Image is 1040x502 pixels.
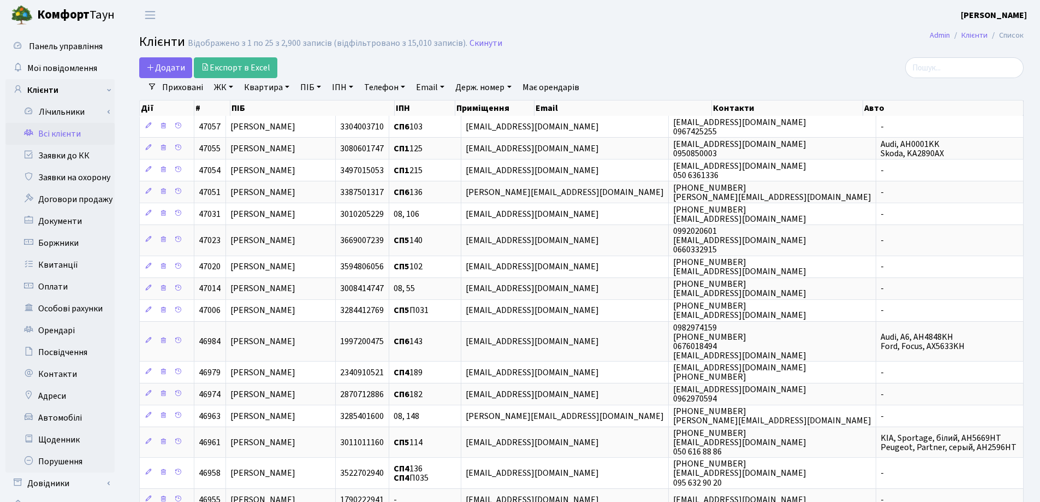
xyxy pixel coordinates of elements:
[230,388,295,400] span: [PERSON_NAME]
[199,186,221,198] span: 47051
[230,335,295,347] span: [PERSON_NAME]
[230,305,295,317] span: [PERSON_NAME]
[199,468,221,480] span: 46958
[881,164,884,176] span: -
[905,57,1024,78] input: Пошук...
[199,436,221,448] span: 46961
[340,234,384,246] span: 3669007239
[296,78,325,97] a: ПІБ
[340,410,384,422] span: 3285401600
[394,410,419,422] span: 08, 148
[673,427,806,458] span: [PHONE_NUMBER] [EMAIL_ADDRESS][DOMAIN_NAME] 050 616 88 86
[466,305,599,317] span: [EMAIL_ADDRESS][DOMAIN_NAME]
[394,234,409,246] b: СП5
[466,468,599,480] span: [EMAIL_ADDRESS][DOMAIN_NAME]
[394,367,409,379] b: СП4
[466,335,599,347] span: [EMAIL_ADDRESS][DOMAIN_NAME]
[673,138,806,160] span: [EMAIL_ADDRESS][DOMAIN_NAME] 0950850003
[394,463,409,475] b: СП4
[673,300,806,321] span: [PHONE_NUMBER] [EMAIL_ADDRESS][DOMAIN_NAME]
[230,143,295,155] span: [PERSON_NAME]
[466,208,599,220] span: [EMAIL_ADDRESS][DOMAIN_NAME]
[5,36,115,57] a: Панель управління
[230,410,295,422] span: [PERSON_NAME]
[673,278,806,299] span: [PHONE_NUMBER] [EMAIL_ADDRESS][DOMAIN_NAME]
[29,40,103,52] span: Панель управління
[673,182,871,203] span: [PHONE_NUMBER] [PERSON_NAME][EMAIL_ADDRESS][DOMAIN_NAME]
[881,186,884,198] span: -
[394,143,409,155] b: СП1
[881,367,884,379] span: -
[5,298,115,320] a: Особові рахунки
[881,261,884,273] span: -
[466,283,599,295] span: [EMAIL_ADDRESS][DOMAIN_NAME]
[881,331,965,352] span: Audi, A6, AH4848KH Ford, Focus, AX5633KH
[340,164,384,176] span: 3497015053
[5,145,115,167] a: Заявки до КК
[394,463,429,484] span: 136 П035
[394,472,409,484] b: СП4
[988,29,1024,42] li: Список
[340,305,384,317] span: 3284412769
[37,6,115,25] span: Таун
[394,436,409,448] b: СП5
[5,276,115,298] a: Оплати
[881,410,884,422] span: -
[394,164,409,176] b: СП1
[881,283,884,295] span: -
[5,407,115,429] a: Автомобілі
[881,234,884,246] span: -
[466,388,599,400] span: [EMAIL_ADDRESS][DOMAIN_NAME]
[188,38,467,49] div: Відображено з 1 по 25 з 2,900 записів (відфільтровано з 15,010 записів).
[673,204,806,225] span: [PHONE_NUMBER] [EMAIL_ADDRESS][DOMAIN_NAME]
[230,164,295,176] span: [PERSON_NAME]
[210,78,237,97] a: ЖК
[534,101,711,116] th: Email
[27,62,97,74] span: Мої повідомлення
[230,208,295,220] span: [PERSON_NAME]
[394,164,423,176] span: 215
[673,362,806,383] span: [EMAIL_ADDRESS][DOMAIN_NAME] [PHONE_NUMBER]
[881,468,884,480] span: -
[881,208,884,220] span: -
[466,367,599,379] span: [EMAIL_ADDRESS][DOMAIN_NAME]
[194,101,230,116] th: #
[5,188,115,210] a: Договори продажу
[881,388,884,400] span: -
[673,322,806,362] span: 0982974159 [PHONE_NUMBER] 0676018494 [EMAIL_ADDRESS][DOMAIN_NAME]
[466,121,599,133] span: [EMAIL_ADDRESS][DOMAIN_NAME]
[5,123,115,145] a: Всі клієнти
[5,254,115,276] a: Квитанції
[412,78,449,97] a: Email
[394,121,423,133] span: 103
[199,367,221,379] span: 46979
[394,143,423,155] span: 125
[673,383,806,405] span: [EMAIL_ADDRESS][DOMAIN_NAME] 0962970594
[394,388,409,400] b: СП6
[230,121,295,133] span: [PERSON_NAME]
[961,9,1027,21] b: [PERSON_NAME]
[340,208,384,220] span: 3010205229
[394,367,423,379] span: 189
[230,436,295,448] span: [PERSON_NAME]
[881,305,884,317] span: -
[394,436,423,448] span: 114
[5,341,115,363] a: Посвідчення
[199,261,221,273] span: 47020
[230,101,395,116] th: ПІБ
[466,234,599,246] span: [EMAIL_ADDRESS][DOMAIN_NAME]
[340,186,384,198] span: 3387501317
[136,6,164,24] button: Переключити навігацію
[158,78,207,97] a: Приховані
[230,367,295,379] span: [PERSON_NAME]
[930,29,950,41] a: Admin
[230,261,295,273] span: [PERSON_NAME]
[5,385,115,407] a: Адреси
[340,388,384,400] span: 2870712886
[199,208,221,220] span: 47031
[5,363,115,385] a: Контакти
[199,305,221,317] span: 47006
[466,164,599,176] span: [EMAIL_ADDRESS][DOMAIN_NAME]
[340,335,384,347] span: 1997200475
[913,24,1040,47] nav: breadcrumb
